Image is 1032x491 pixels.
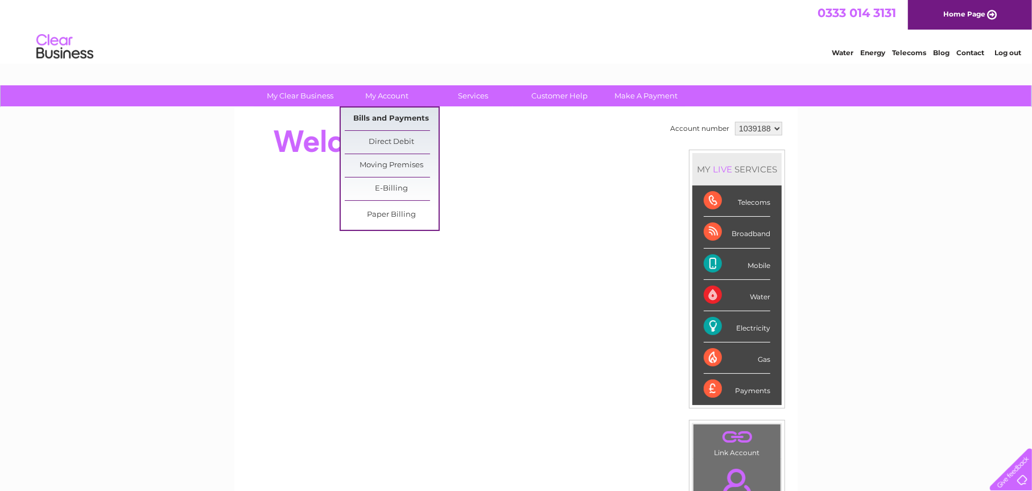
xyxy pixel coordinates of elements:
[248,6,786,55] div: Clear Business is a trading name of Verastar Limited (registered in [GEOGRAPHIC_DATA] No. 3667643...
[345,178,439,200] a: E-Billing
[704,280,770,311] div: Water
[704,311,770,343] div: Electricity
[892,48,926,57] a: Telecoms
[711,164,734,175] div: LIVE
[696,427,778,447] a: .
[600,85,693,106] a: Make A Payment
[667,119,732,138] td: Account number
[345,154,439,177] a: Moving Premises
[692,153,782,185] div: MY SERVICES
[345,131,439,154] a: Direct Debit
[345,204,439,226] a: Paper Billing
[704,374,770,405] div: Payments
[704,217,770,248] div: Broadband
[340,85,434,106] a: My Account
[254,85,348,106] a: My Clear Business
[427,85,521,106] a: Services
[704,185,770,217] div: Telecoms
[832,48,853,57] a: Water
[513,85,607,106] a: Customer Help
[704,249,770,280] div: Mobile
[994,48,1021,57] a: Log out
[345,108,439,130] a: Bills and Payments
[956,48,984,57] a: Contact
[36,30,94,64] img: logo.png
[704,343,770,374] div: Gas
[860,48,885,57] a: Energy
[933,48,950,57] a: Blog
[818,6,896,20] a: 0333 014 3131
[693,424,781,460] td: Link Account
